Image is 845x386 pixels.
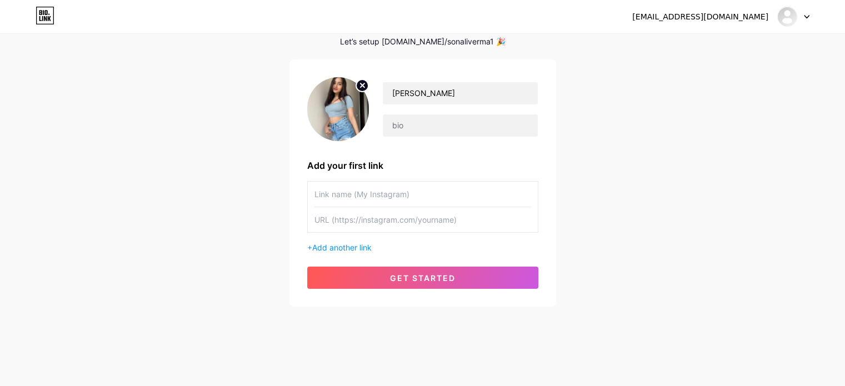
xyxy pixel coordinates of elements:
img: sonaliverma1 [777,6,798,27]
img: profile pic [307,77,369,141]
span: Add another link [312,243,372,252]
div: + [307,242,538,253]
span: get started [390,273,456,283]
div: Add your first link [307,159,538,172]
div: Let’s setup [DOMAIN_NAME]/sonaliverma1 🎉 [289,37,556,46]
button: get started [307,267,538,289]
input: URL (https://instagram.com/yourname) [314,207,531,232]
input: Your name [383,82,537,104]
input: Link name (My Instagram) [314,182,531,207]
input: bio [383,114,537,137]
div: [EMAIL_ADDRESS][DOMAIN_NAME] [632,11,768,23]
